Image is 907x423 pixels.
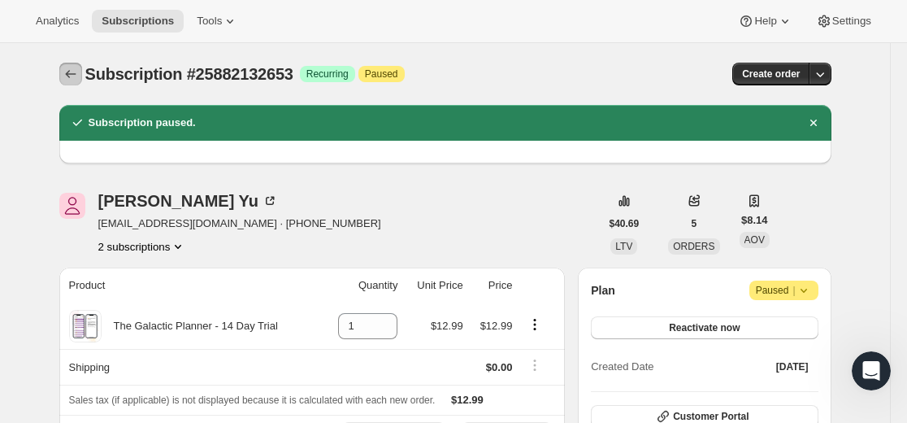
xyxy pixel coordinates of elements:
h2: Subscription paused. [89,115,196,131]
span: Tools [197,15,222,28]
span: Home [63,298,99,309]
button: $40.69 [600,212,649,235]
button: Dismiss notification [802,111,825,134]
button: Reactivate now [591,316,818,339]
span: $8.14 [741,212,768,229]
button: Subscriptions [92,10,184,33]
button: Help [728,10,802,33]
span: Help [754,15,776,28]
th: Unit Price [402,268,467,303]
img: Profile image for Brian [205,26,237,59]
span: $0.00 [486,361,513,373]
span: Tommy Yu [59,193,85,219]
button: 5 [682,212,707,235]
div: Recent message [16,219,309,304]
button: Shipping actions [522,356,548,374]
span: Paused [756,282,812,299]
button: Tools [187,10,248,33]
button: Product actions [522,316,548,334]
span: Recurring [306,68,349,81]
span: $12.99 [480,320,513,332]
div: [PERSON_NAME] Yu [98,193,278,209]
button: Create order [732,63,809,85]
th: Product [59,268,322,303]
button: [DATE] [766,355,818,378]
span: | [792,284,795,297]
img: logo [33,31,167,57]
img: Profile image for Adrian [236,26,268,59]
span: 5 [692,217,697,230]
span: $12.99 [451,394,484,406]
button: Product actions [98,238,187,255]
span: Paused [365,68,398,81]
span: Sales tax (if applicable) is not displayed because it is calculated with each new order. [69,395,436,406]
img: product img [71,310,99,342]
button: Subscriptions [59,63,82,85]
span: [EMAIL_ADDRESS][DOMAIN_NAME] · [PHONE_NUMBER] [98,216,381,232]
span: [DATE] [776,360,809,373]
span: Subscription #25882132653 [85,65,293,83]
span: Customer Portal [673,410,749,423]
th: Quantity [322,268,403,303]
iframe: Intercom live chat [852,351,891,390]
th: Shipping [59,349,322,385]
div: Recent message [33,233,292,250]
p: Hi [PERSON_NAME] 👋 [33,116,293,171]
span: Analytics [36,15,79,28]
span: Messages [216,298,272,309]
span: Settings [832,15,871,28]
span: $40.69 [610,217,640,230]
span: Created Date [591,359,653,375]
span: Subscriptions [102,15,174,28]
span: $12.99 [431,320,463,332]
div: The Galactic Planner - 14 Day Trial [102,318,278,334]
button: Messages [163,257,325,322]
span: ORDERS [673,241,714,252]
button: Analytics [26,10,89,33]
span: Create order [742,68,800,81]
h2: Plan [591,282,615,299]
span: Reactivate now [669,321,740,334]
th: Price [468,268,518,303]
div: Close [280,26,309,55]
span: AOV [744,234,765,246]
p: How can we help? [33,171,293,198]
button: Settings [806,10,881,33]
span: LTV [615,241,632,252]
